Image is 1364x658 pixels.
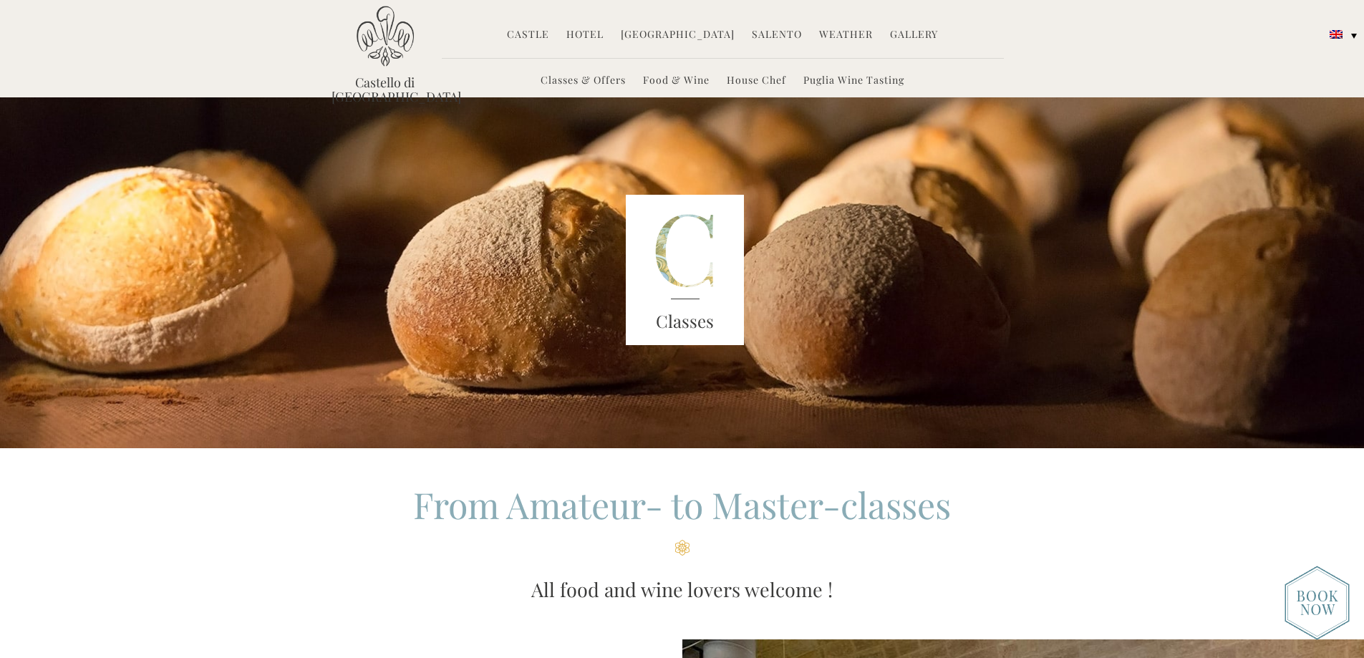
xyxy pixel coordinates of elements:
[643,73,710,89] a: Food & Wine
[332,480,1033,556] h2: From Amateur- to Master-classes
[1330,30,1343,39] img: English
[332,75,439,104] a: Castello di [GEOGRAPHIC_DATA]
[621,27,735,44] a: [GEOGRAPHIC_DATA]
[890,27,938,44] a: Gallery
[507,27,549,44] a: Castle
[566,27,604,44] a: Hotel
[752,27,802,44] a: Salento
[626,309,745,334] h3: Classes
[332,575,1033,604] h3: All food and wine lovers welcome !
[1285,566,1350,640] img: new-booknow.png
[819,27,873,44] a: Weather
[803,73,904,89] a: Puglia Wine Tasting
[541,73,626,89] a: Classes & Offers
[626,195,745,345] img: castle-letter.png
[727,73,786,89] a: House Chef
[357,6,414,67] img: Castello di Ugento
